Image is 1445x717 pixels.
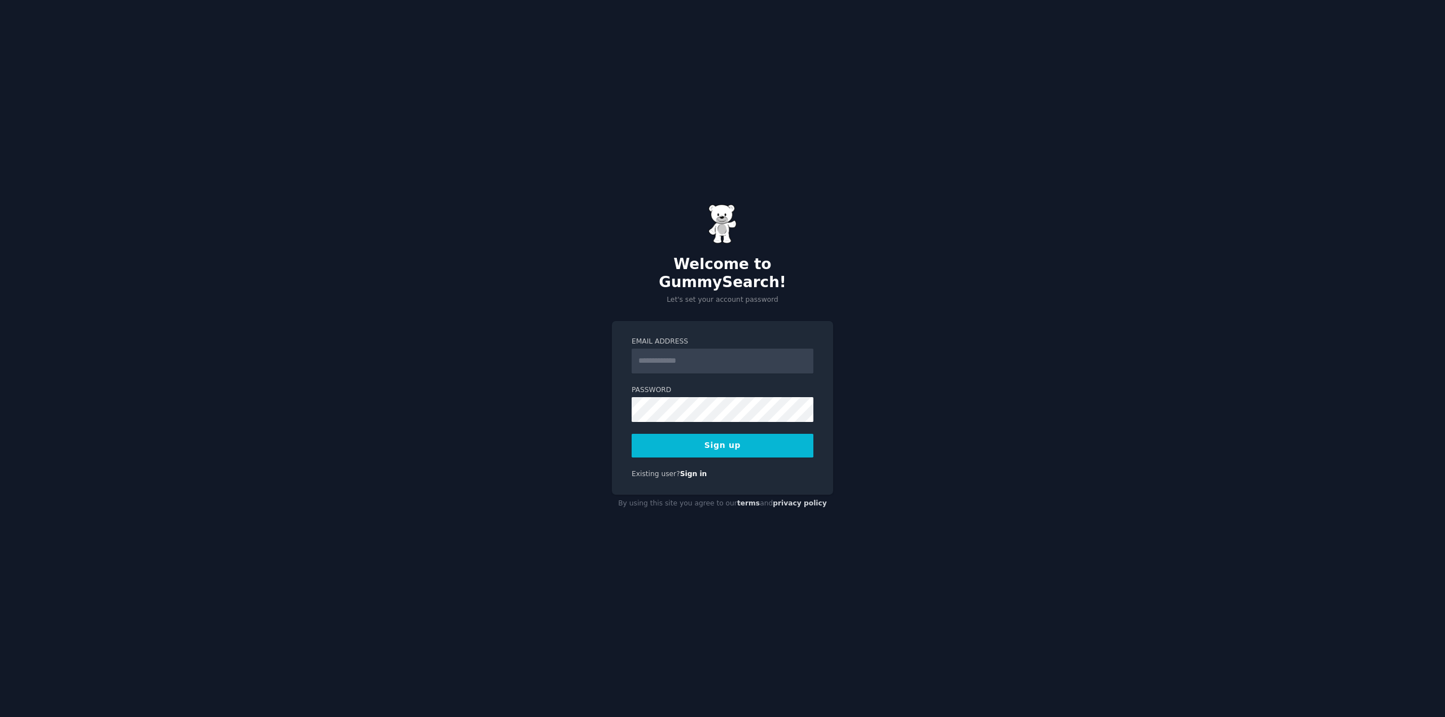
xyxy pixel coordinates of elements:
span: Existing user? [632,470,680,478]
img: Gummy Bear [708,204,737,244]
a: terms [737,499,760,507]
label: Password [632,385,813,395]
button: Sign up [632,434,813,458]
h2: Welcome to GummySearch! [612,256,833,291]
a: privacy policy [773,499,827,507]
div: By using this site you agree to our and [612,495,833,513]
label: Email Address [632,337,813,347]
a: Sign in [680,470,707,478]
p: Let's set your account password [612,295,833,305]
